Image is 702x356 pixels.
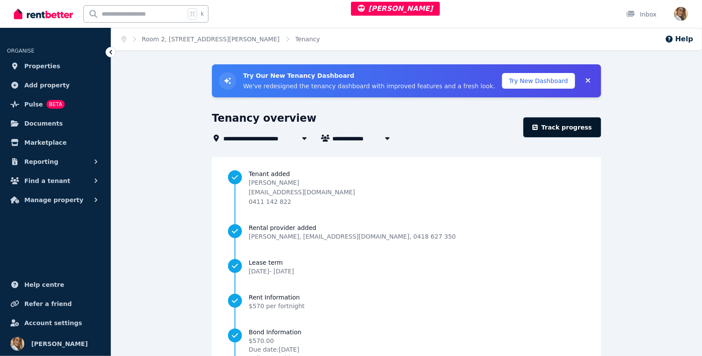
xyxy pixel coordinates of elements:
button: Reporting [7,153,104,170]
span: Find a tenant [24,176,70,186]
a: Track progress [523,117,601,137]
div: Inbox [626,10,657,19]
a: Lease term[DATE]- [DATE] [228,258,585,276]
a: Help centre [7,276,104,293]
nav: Breadcrumb [111,28,331,50]
img: RentBetter [14,7,73,20]
span: Refer a friend [24,299,72,309]
img: Jodie Cartmer [674,7,688,21]
span: $570.00 [249,336,329,345]
p: [PERSON_NAME] [249,178,355,187]
span: Rent Information [249,293,305,302]
span: [DATE] - [DATE] [249,268,294,275]
span: Account settings [24,318,82,328]
span: Manage property [24,195,83,205]
span: [PERSON_NAME] [358,4,433,13]
a: Rental provider added[PERSON_NAME], [EMAIL_ADDRESS][DOMAIN_NAME], 0418 627 350 [228,223,585,241]
button: Find a tenant [7,172,104,190]
h1: Tenancy overview [212,111,317,125]
span: [PERSON_NAME] [31,339,88,349]
h3: Try Our New Tenancy Dashboard [243,71,495,80]
div: Try New Tenancy Dashboard [212,64,601,97]
img: Jodie Cartmer [10,337,24,351]
span: Lease term [249,258,294,267]
span: Properties [24,61,60,71]
span: Tenancy [295,35,320,43]
a: PulseBETA [7,96,104,113]
span: Documents [24,118,63,129]
span: Add property [24,80,70,90]
span: k [201,10,204,17]
span: BETA [46,100,65,109]
a: Room 2, [STREET_ADDRESS][PERSON_NAME] [142,36,280,43]
p: [EMAIL_ADDRESS][DOMAIN_NAME] [249,188,355,196]
span: Tenant added [249,170,585,178]
span: $570 per fortnight [249,303,305,309]
a: Account settings [7,314,104,332]
button: Manage property [7,191,104,209]
a: Refer a friend [7,295,104,313]
span: Marketplace [24,137,66,148]
span: Bond Information [249,328,329,336]
span: Help centre [24,279,64,290]
span: [PERSON_NAME] , [EMAIL_ADDRESS][DOMAIN_NAME] , 0418 627 350 [249,232,456,241]
a: Properties [7,57,104,75]
a: Rent Information$570 per fortnight [228,293,585,310]
span: Reporting [24,156,58,167]
button: Try New Dashboard [502,73,575,89]
p: We've redesigned the tenancy dashboard with improved features and a fresh look. [243,82,495,90]
a: Tenant added[PERSON_NAME][EMAIL_ADDRESS][DOMAIN_NAME]0411 142 822 [228,170,585,206]
button: Collapse banner [582,74,594,88]
span: ORGANISE [7,48,34,54]
a: Add property [7,77,104,94]
span: Due date: [DATE] [249,345,329,354]
span: Rental provider added [249,223,456,232]
button: Help [665,34,693,44]
a: Documents [7,115,104,132]
a: Marketplace [7,134,104,151]
span: 0411 142 822 [249,198,291,205]
span: Pulse [24,99,43,110]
